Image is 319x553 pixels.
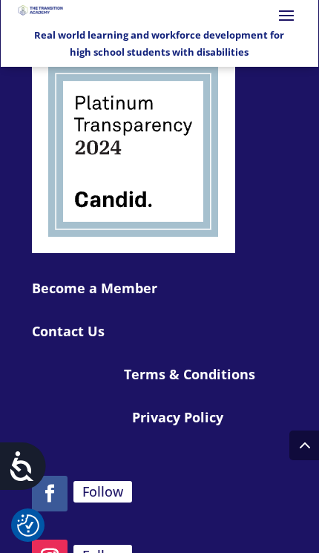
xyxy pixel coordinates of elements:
[32,279,157,297] a: Become a Member
[16,7,64,21] a: Logo-Noticias
[32,322,105,340] a: Contact Us
[73,481,132,503] a: Follow
[34,28,284,59] span: Real world learning and workforce development for high school students with disabilities
[16,2,64,18] img: TTA Brand_TTA Primary Logo_Horizontal_Light BG
[32,53,235,253] img: Screenshot 2024-06-22 at 11.34.49 AM
[32,242,235,256] a: Logo-Noticias
[132,408,223,426] a: Privacy Policy
[17,514,39,537] button: Cookie Settings
[32,476,68,511] a: Follow on Facebook
[124,365,255,383] a: Terms & Conditions
[17,514,39,537] img: Revisit consent button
